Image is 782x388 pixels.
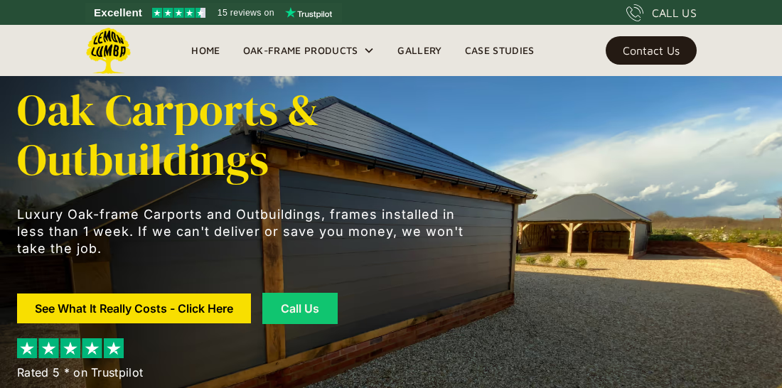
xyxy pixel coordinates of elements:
img: Trustpilot 4.5 stars [152,8,205,18]
a: See Lemon Lumba reviews on Trustpilot [85,3,342,23]
div: Oak-Frame Products [243,42,358,59]
a: CALL US [626,4,697,21]
a: Home [180,40,231,61]
p: Luxury Oak-frame Carports and Outbuildings, frames installed in less than 1 week. If we can't del... [17,206,472,257]
img: Trustpilot logo [285,7,332,18]
a: Case Studies [454,40,546,61]
div: Oak-Frame Products [232,25,387,76]
span: 15 reviews on [218,4,274,21]
a: See What It Really Costs - Click Here [17,293,251,323]
a: Gallery [386,40,453,61]
a: Call Us [262,293,338,324]
div: CALL US [652,4,697,21]
div: Contact Us [623,45,680,55]
div: Rated 5 * on Trustpilot [17,364,143,381]
a: Contact Us [606,36,697,65]
h1: Oak Carports & Outbuildings [17,85,472,185]
div: Call Us [280,303,320,314]
span: Excellent [94,4,142,21]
